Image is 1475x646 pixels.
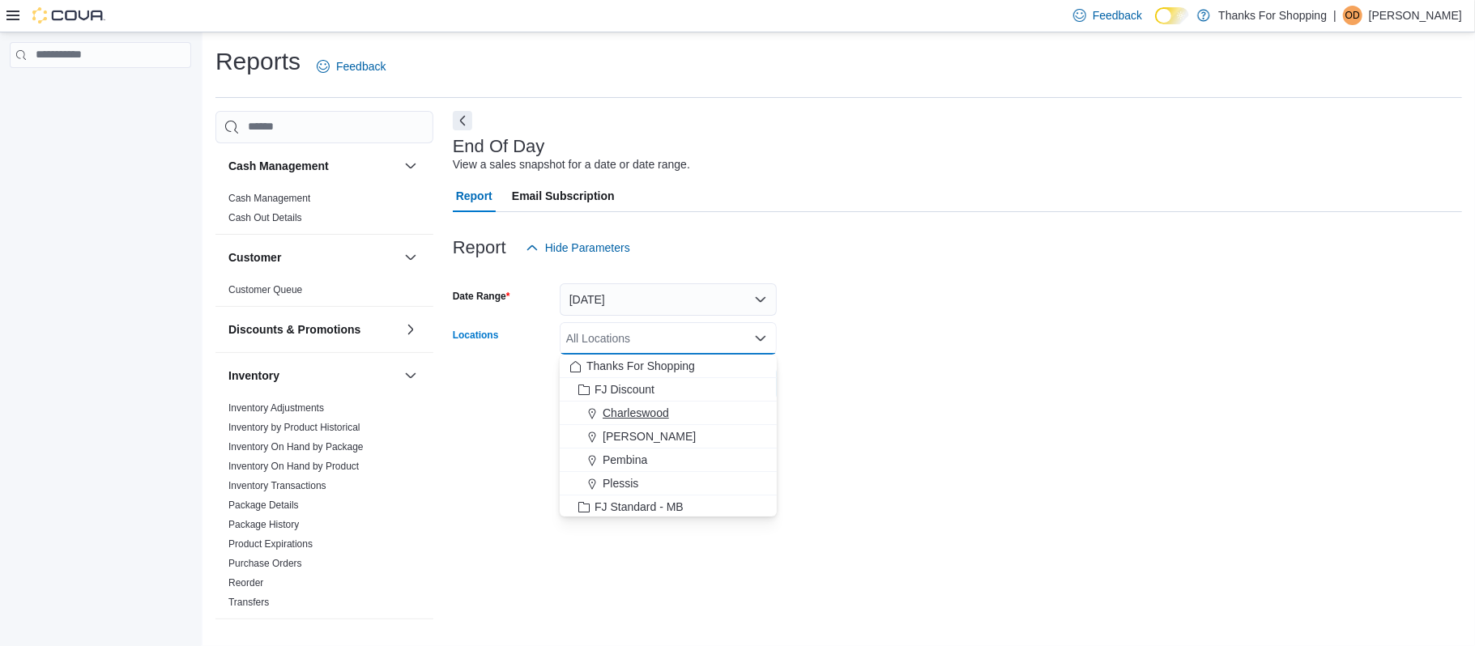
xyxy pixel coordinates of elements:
[228,441,364,453] a: Inventory On Hand by Package
[228,402,324,414] span: Inventory Adjustments
[228,158,329,174] h3: Cash Management
[228,519,299,530] a: Package History
[228,211,302,224] span: Cash Out Details
[453,111,472,130] button: Next
[603,475,638,491] span: Plessis
[401,156,420,176] button: Cash Management
[453,137,545,156] h3: End Of Day
[228,596,269,609] span: Transfers
[228,499,299,511] a: Package Details
[228,538,313,550] a: Product Expirations
[32,7,105,23] img: Cova
[215,45,301,78] h1: Reports
[228,518,299,531] span: Package History
[228,368,398,384] button: Inventory
[228,461,359,472] a: Inventory On Hand by Product
[228,576,263,589] span: Reorder
[10,71,191,110] nav: Complex example
[1333,6,1336,25] p: |
[1093,7,1142,23] span: Feedback
[228,479,326,492] span: Inventory Transactions
[228,321,398,338] button: Discounts & Promotions
[603,428,696,444] span: [PERSON_NAME]
[560,495,777,519] button: FJ Standard - MB
[401,248,420,267] button: Customer
[603,405,669,421] span: Charleswood
[228,421,360,434] span: Inventory by Product Historical
[560,283,777,316] button: [DATE]
[560,402,777,425] button: Charleswood
[228,460,359,473] span: Inventory On Hand by Product
[603,452,647,468] span: Pembina
[228,283,302,296] span: Customer Queue
[228,158,398,174] button: Cash Management
[586,358,695,374] span: Thanks For Shopping
[228,422,360,433] a: Inventory by Product Historical
[228,538,313,550] span: Product Expirations
[215,189,433,234] div: Cash Management
[453,238,506,257] h3: Report
[453,290,510,303] label: Date Range
[519,232,637,264] button: Hide Parameters
[1218,6,1327,25] p: Thanks For Shopping
[228,499,299,512] span: Package Details
[560,448,777,472] button: Pembina
[595,381,654,397] span: FJ Discount
[228,249,398,266] button: Customer
[228,193,310,204] a: Cash Management
[228,597,269,608] a: Transfers
[545,240,630,256] span: Hide Parameters
[512,180,615,212] span: Email Subscription
[456,180,492,212] span: Report
[228,558,302,569] a: Purchase Orders
[453,156,690,173] div: View a sales snapshot for a date or date range.
[228,402,324,414] a: Inventory Adjustments
[1345,6,1360,25] span: OD
[1155,24,1156,25] span: Dark Mode
[754,332,767,345] button: Close list of options
[215,398,433,618] div: Inventory
[401,366,420,385] button: Inventory
[336,58,386,74] span: Feedback
[1343,6,1362,25] div: O Dixon
[1155,7,1189,24] input: Dark Mode
[560,425,777,448] button: [PERSON_NAME]
[1369,6,1462,25] p: [PERSON_NAME]
[453,329,499,342] label: Locations
[310,50,392,83] a: Feedback
[228,557,302,570] span: Purchase Orders
[215,280,433,306] div: Customer
[560,472,777,495] button: Plessis
[228,577,263,589] a: Reorder
[595,499,684,515] span: FJ Standard - MB
[228,321,360,338] h3: Discounts & Promotions
[560,378,777,402] button: FJ Discount
[228,249,281,266] h3: Customer
[560,355,777,378] button: Thanks For Shopping
[228,192,310,205] span: Cash Management
[228,212,302,223] a: Cash Out Details
[228,480,326,491] a: Inventory Transactions
[228,284,302,295] a: Customer Queue
[228,368,279,384] h3: Inventory
[401,320,420,339] button: Discounts & Promotions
